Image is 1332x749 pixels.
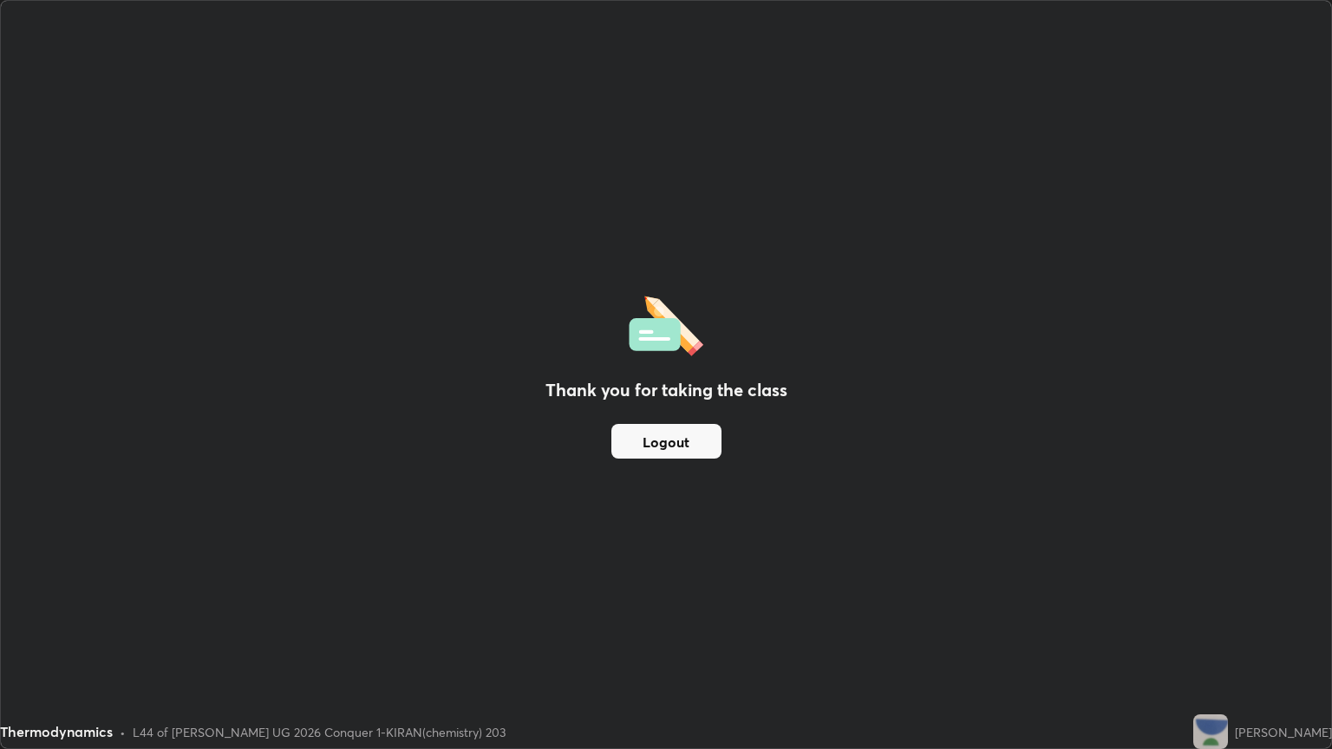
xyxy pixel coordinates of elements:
[611,424,721,459] button: Logout
[1193,714,1228,749] img: 4b8c3f36e1a14cd59c616db169378501.jpg
[120,723,126,741] div: •
[133,723,506,741] div: L44 of [PERSON_NAME] UG 2026 Conquer 1-KIRAN(chemistry) 203
[1235,723,1332,741] div: [PERSON_NAME]
[545,377,787,403] h2: Thank you for taking the class
[629,290,703,356] img: offlineFeedback.1438e8b3.svg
